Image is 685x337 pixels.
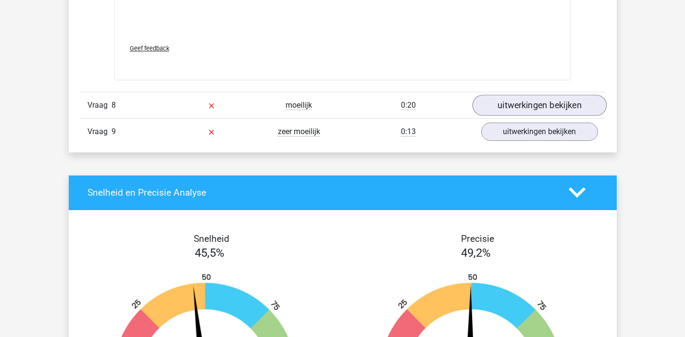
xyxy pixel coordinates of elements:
span: zeer moeilijk [278,127,320,137]
span: moeilijk [286,100,312,110]
h4: Snelheid en Precisie Analyse [87,187,554,198]
a: uitwerkingen bekijken [481,123,598,141]
span: 0:13 [401,127,416,137]
span: 9 [112,127,116,136]
h4: Snelheid [87,233,336,244]
h4: Precisie [354,233,602,244]
span: 49,2% [461,246,491,260]
span: Vraag [87,100,112,111]
span: 8 [112,100,116,110]
span: Vraag [87,126,112,137]
span: Geef feedback [130,45,169,52]
span: 0:20 [401,100,416,110]
a: uitwerkingen bekijken [472,95,606,116]
span: 45,5% [195,246,224,260]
